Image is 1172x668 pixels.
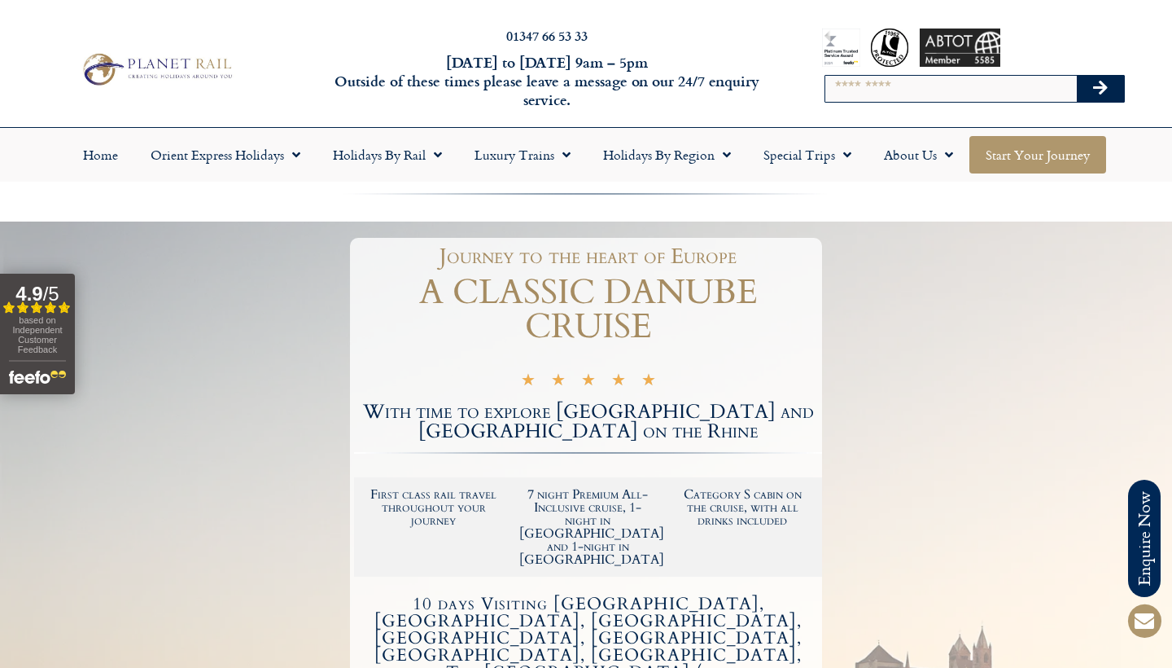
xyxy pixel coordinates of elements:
button: Search [1077,76,1124,102]
h2: With time to explore [GEOGRAPHIC_DATA] and [GEOGRAPHIC_DATA] on the Rhine [354,402,822,442]
img: Planet Rail Train Holidays Logo [77,50,237,89]
nav: Menu [8,136,1164,174]
a: About Us [868,136,969,174]
a: Special Trips [747,136,868,174]
a: Holidays by Region [587,136,747,174]
a: Orient Express Holidays [134,136,317,174]
h6: [DATE] to [DATE] 9am – 5pm Outside of these times please leave a message on our 24/7 enquiry serv... [317,53,777,110]
i: ★ [581,373,596,392]
h2: 7 night Premium All-Inclusive cruise, 1-night in [GEOGRAPHIC_DATA] and 1-night in [GEOGRAPHIC_DATA] [519,488,658,566]
a: Home [67,136,134,174]
h1: Journey to the heart of Europe [362,246,814,267]
i: ★ [641,373,656,392]
i: ★ [551,373,566,392]
a: Holidays by Rail [317,136,458,174]
h1: A CLASSIC DANUBE CRUISE [354,275,822,344]
h2: Category S cabin on the cruise, with all drinks included [673,488,811,527]
div: 5/5 [521,371,656,392]
a: Luxury Trains [458,136,587,174]
i: ★ [521,373,536,392]
i: ★ [611,373,626,392]
a: Start your Journey [969,136,1106,174]
h2: First class rail travel throughout your journey [365,488,503,527]
a: 01347 66 53 33 [506,26,588,45]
